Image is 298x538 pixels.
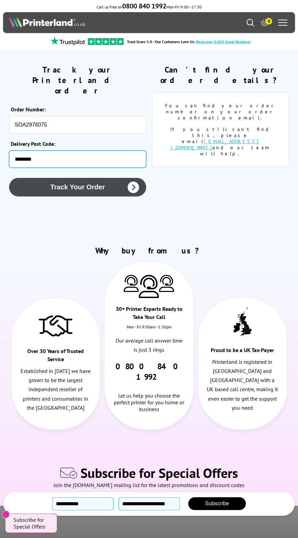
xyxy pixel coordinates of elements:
img: Printerland Logo [9,17,86,27]
a: 0800 840 1992 [122,4,166,9]
span: Subscribe for Special Offers [80,464,238,482]
div: Let us help you choose the perfect printer for you home or business [113,382,185,412]
p: Established in [DATE] we have grown to be the largest independent reseller of printers and consum... [20,367,91,412]
span: Subscribe for Special Offers [13,516,51,530]
a: Search [246,19,254,26]
div: If you still can't find this, please email and our team will help. [162,126,279,157]
h2: Track your Printerland order [9,64,146,96]
a: Trust Score 5.0 - Our Customers Love Us -Read over 8,000 Great Reviews! [127,39,251,44]
div: 30+ Printer Experts Ready to Take Your Call [113,305,185,324]
div: Over 30 Years of Trusted Service [20,347,91,367]
div: You can find your order number on your order confirmation email. [162,103,279,121]
p: Printerland is registered in [GEOGRAPHIC_DATA] and [GEOGRAPHIC_DATA] with a UK based call centre,... [207,357,278,412]
img: trustpilot rating [47,37,88,45]
img: Trusted Service [39,312,72,339]
img: Printer Experts [139,275,159,298]
button: Subscribe [188,497,246,510]
div: Mon - Fri 9:00am - 5.30pm [104,324,193,336]
input: eg: SOA123456 or SO123456 [9,116,146,134]
label: Order Number: [11,106,143,113]
span: Subscribe [205,501,229,506]
img: UK tax payer [233,307,252,338]
span: 0 [265,18,272,25]
p: Our average call answer time is just 3 rings [113,336,185,354]
div: Proud to be a UK Tax-Payer [207,346,278,357]
label: Delivery Post Code: [11,140,143,147]
img: Printer Experts [159,275,174,292]
a: Printerland Logo [9,17,149,29]
a: [EMAIL_ADDRESS][DOMAIN_NAME] [171,138,259,151]
b: 0800 840 1992 [122,2,166,10]
img: Printer Experts [124,275,139,292]
span: Read over 8,000 Great Reviews! [196,39,251,44]
a: 0800 840 1992 [115,361,183,382]
a: 0 [261,19,268,26]
button: Close [2,510,10,518]
button: Track Your Order [9,178,146,196]
h2: Why buy from us? [9,245,289,256]
img: trustpilot rating [88,38,124,45]
div: Join the [DOMAIN_NAME] mailing list for the latest promotions and discount codes [3,482,295,492]
h2: Can't find your order details? [152,64,289,85]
